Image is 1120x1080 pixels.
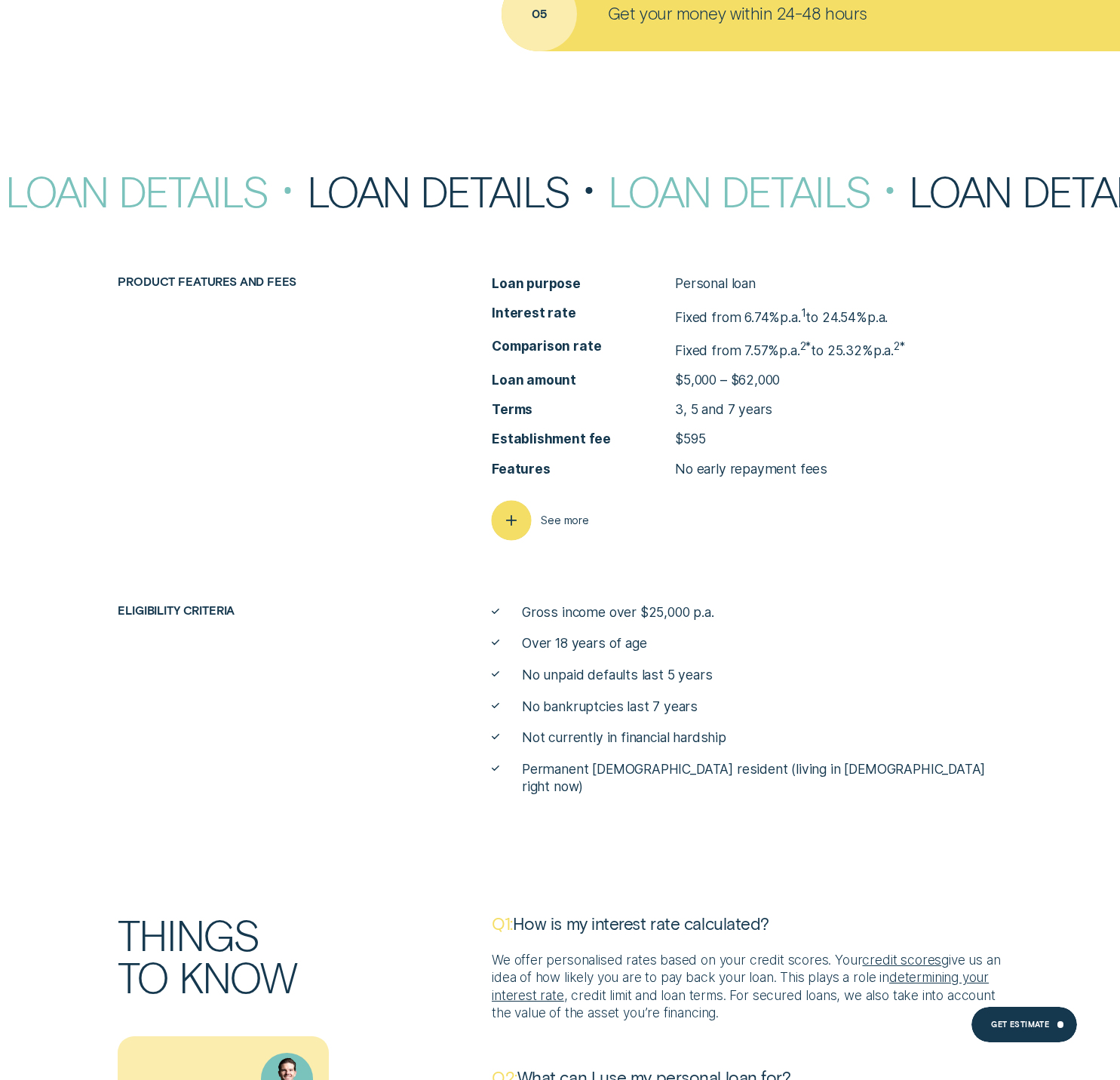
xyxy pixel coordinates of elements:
[608,170,909,212] div: Loan Details
[492,304,675,321] span: Interest rate
[492,460,675,477] span: Features
[873,342,894,358] span: Per Annum
[522,603,714,621] span: Gross income over $25,000 p.a.
[492,969,989,1002] a: determining your interest rate
[112,275,411,288] div: Product features and fees
[492,913,513,934] strong: Q1:
[492,400,675,418] span: Terms
[307,170,608,212] div: Loan Details
[522,666,713,683] span: No unpaid defaults last 5 years
[779,342,799,358] span: p.a.
[522,634,647,652] span: Over 18 years of age
[112,913,486,1036] h2: Things to know
[608,3,867,24] p: Get your money within 24-48 hours
[675,430,705,447] p: $595
[492,951,1002,1022] p: We offer personalised rates based on your credit scores. Your give us an idea of how likely you a...
[867,308,888,324] span: Per Annum
[522,760,1002,796] span: Permanent [DEMOGRAPHIC_DATA] resident (living in [DEMOGRAPHIC_DATA] right now)
[522,698,698,715] span: No bankruptcies last 7 years
[541,514,589,527] span: See more
[873,342,894,358] span: p.a.
[867,308,888,324] span: p.a.
[675,337,905,359] p: Fixed from 7.57% to 25.32%
[522,729,726,746] span: Not currently in financial hardship
[780,308,800,324] span: p.a.
[112,603,411,617] div: Eligibility criteria
[492,275,675,292] span: Loan purpose
[492,371,675,388] span: Loan amount
[492,430,675,447] span: Establishment fee
[492,337,675,354] span: Comparison rate
[492,913,1002,934] p: How is my interest rate calculated?
[492,501,589,540] button: See more
[675,460,827,477] p: No early repayment fees
[779,342,799,358] span: Per Annum
[675,304,888,326] p: Fixed from 6.74% to 24.54%
[675,371,780,388] p: $5,000 – $62,000
[971,1007,1076,1042] a: Get Estimate
[5,170,306,212] div: Loan Details
[675,275,756,292] p: Personal loan
[801,306,806,319] sup: 1
[675,400,772,418] p: 3, 5 and 7 years
[780,308,800,324] span: Per Annum
[862,952,941,968] a: credit scores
